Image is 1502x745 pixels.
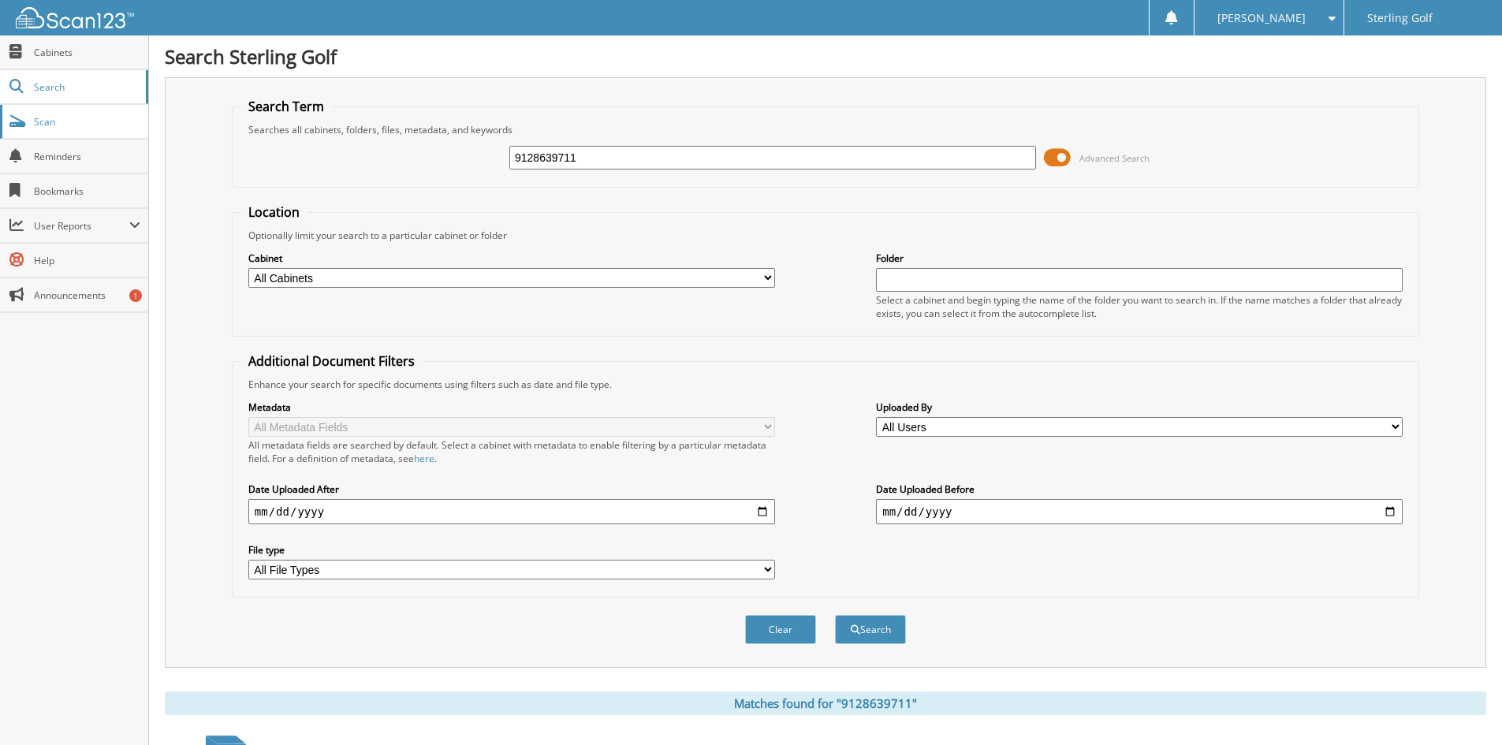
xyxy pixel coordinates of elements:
label: Cabinet [248,251,775,265]
div: Enhance your search for specific documents using filters such as date and file type. [240,378,1411,391]
span: Sterling Golf [1367,13,1433,23]
label: Folder [876,251,1403,265]
label: Date Uploaded After [248,482,775,496]
span: Search [34,80,138,94]
input: end [876,499,1403,524]
img: scan123-logo-white.svg [16,7,134,28]
span: Scan [34,115,140,129]
span: Reminders [34,150,140,163]
button: Search [835,615,906,644]
label: Date Uploaded Before [876,482,1403,496]
label: Metadata [248,400,775,414]
legend: Location [240,203,307,221]
span: User Reports [34,219,129,233]
input: start [248,499,775,524]
label: File type [248,543,775,557]
span: Help [34,254,140,267]
a: here [414,452,434,465]
label: Uploaded By [876,400,1403,414]
button: Clear [745,615,816,644]
div: Searches all cabinets, folders, files, metadata, and keywords [240,123,1411,136]
h1: Search Sterling Golf [165,43,1486,69]
span: [PERSON_NAME] [1217,13,1306,23]
span: Announcements [34,289,140,302]
legend: Additional Document Filters [240,352,423,370]
legend: Search Term [240,98,332,115]
div: 1 [129,289,142,302]
div: Matches found for "9128639711" [165,691,1486,715]
span: Advanced Search [1079,152,1150,164]
div: Select a cabinet and begin typing the name of the folder you want to search in. If the name match... [876,293,1403,320]
span: Cabinets [34,46,140,59]
span: Bookmarks [34,184,140,198]
div: All metadata fields are searched by default. Select a cabinet with metadata to enable filtering b... [248,438,775,465]
div: Optionally limit your search to a particular cabinet or folder [240,229,1411,242]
